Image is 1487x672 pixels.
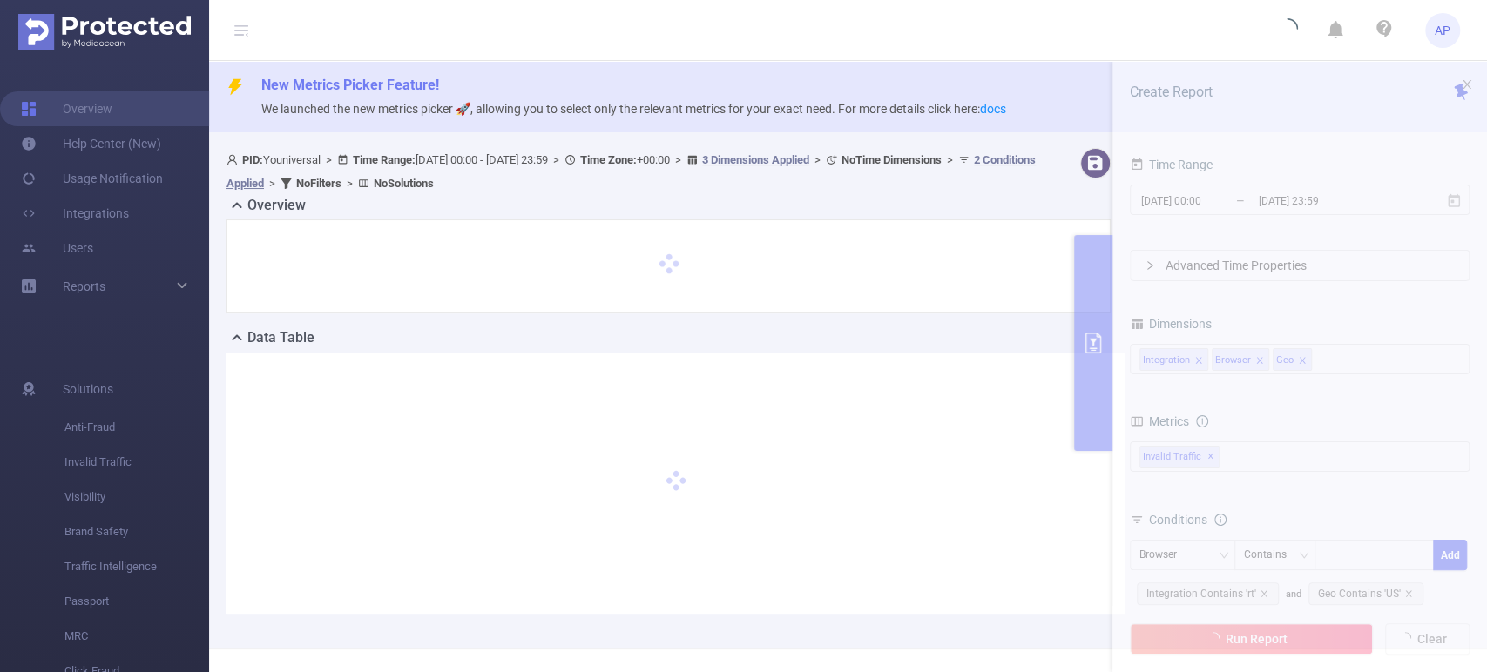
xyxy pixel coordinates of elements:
i: icon: user [226,154,242,165]
a: docs [980,102,1006,116]
b: No Solutions [374,177,434,190]
span: Youniversal [DATE] 00:00 - [DATE] 23:59 +00:00 [226,153,1036,190]
span: > [548,153,564,166]
i: icon: thunderbolt [226,78,244,96]
b: No Time Dimensions [842,153,942,166]
span: > [264,177,281,190]
span: Anti-Fraud [64,410,209,445]
img: Protected Media [18,14,191,50]
span: We launched the new metrics picker 🚀, allowing you to select only the relevant metrics for your e... [261,102,1006,116]
a: Usage Notification [21,161,163,196]
b: No Filters [296,177,341,190]
span: > [942,153,958,166]
span: Solutions [63,372,113,407]
h2: Overview [247,195,306,216]
span: Traffic Intelligence [64,549,209,584]
span: MRC [64,619,209,654]
span: Brand Safety [64,514,209,549]
button: icon: close [1461,75,1473,94]
h2: Data Table [247,327,314,348]
b: Time Zone: [580,153,637,166]
a: Integrations [21,196,129,231]
span: > [321,153,337,166]
span: > [809,153,826,166]
a: Reports [63,269,105,304]
a: Help Center (New) [21,126,161,161]
span: Passport [64,584,209,619]
span: > [341,177,358,190]
a: Overview [21,91,112,126]
a: Users [21,231,93,265]
span: Reports [63,279,105,293]
span: Invalid Traffic [64,445,209,480]
u: 3 Dimensions Applied [702,153,809,166]
span: New Metrics Picker Feature! [261,77,439,93]
i: icon: close [1461,78,1473,91]
i: icon: loading [1277,18,1298,43]
span: > [670,153,686,166]
span: Visibility [64,480,209,514]
b: Time Range: [353,153,416,166]
span: AP [1435,13,1450,48]
b: PID: [242,153,263,166]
